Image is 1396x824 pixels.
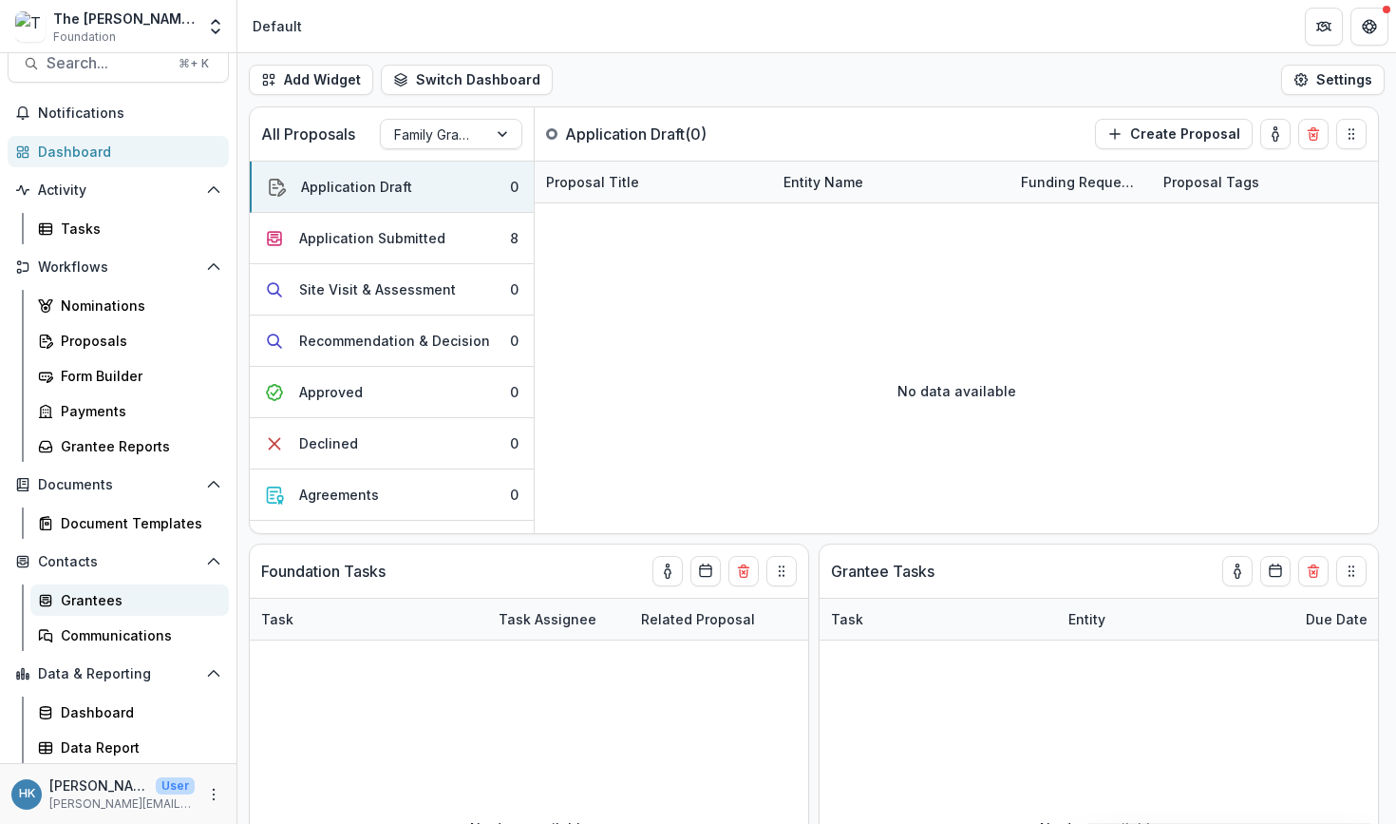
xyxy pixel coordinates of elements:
[1009,162,1152,202] div: Funding Requested
[15,11,46,42] img: The Nathan & Esther K. Wagner Family Foundation
[19,788,35,800] div: Hannah Kaplan
[250,599,487,640] div: Task
[61,436,214,456] div: Grantee Reports
[1294,609,1379,629] div: Due Date
[1057,609,1117,629] div: Entity
[30,395,229,427] a: Payments
[8,546,229,577] button: Open Contacts
[49,776,148,795] p: [PERSON_NAME]
[156,777,195,795] p: User
[261,123,355,145] p: All Proposals
[8,252,229,282] button: Open Workflows
[30,290,229,321] a: Nominations
[61,331,214,351] div: Proposals
[38,259,198,276] span: Workflows
[47,54,167,72] span: Search...
[772,172,875,192] div: Entity Name
[30,325,229,356] a: Proposals
[535,162,772,202] div: Proposal Title
[510,279,519,299] div: 0
[30,508,229,539] a: Document Templates
[202,783,225,806] button: More
[1009,172,1152,192] div: Funding Requested
[1222,556,1253,586] button: toggle-assigned-to-me
[728,556,759,586] button: Delete card
[30,360,229,392] a: Form Builder
[175,53,213,74] div: ⌘ + K
[630,599,867,640] div: Related Proposal
[30,584,229,616] a: Grantees
[30,213,229,244] a: Tasks
[1305,8,1343,46] button: Partners
[38,554,198,570] span: Contacts
[38,142,214,162] div: Dashboard
[1336,556,1367,586] button: Drag
[250,469,534,521] button: Agreements0
[1350,8,1388,46] button: Get Help
[565,123,707,145] p: Application Draft ( 0 )
[53,29,116,46] span: Foundation
[38,477,198,493] span: Documents
[61,590,214,610] div: Grantees
[245,12,310,40] nav: breadcrumb
[772,162,1009,202] div: Entity Name
[897,381,1016,401] p: No data available
[49,795,195,813] p: [PERSON_NAME][EMAIL_ADDRESS][DOMAIN_NAME]
[8,45,229,83] button: Search...
[299,228,445,248] div: Application Submitted
[250,162,534,213] button: Application Draft0
[1281,65,1385,95] button: Settings
[820,599,1057,640] div: Task
[535,172,651,192] div: Proposal Title
[250,316,534,367] button: Recommendation & Decision0
[250,213,534,264] button: Application Submitted8
[1057,599,1294,640] div: Entity
[61,219,214,239] div: Tasks
[381,65,553,95] button: Switch Dashboard
[299,485,379,505] div: Agreements
[53,9,195,29] div: The [PERSON_NAME] & [PERSON_NAME] Family Foundation
[30,732,229,763] a: Data Report
[1298,119,1329,149] button: Delete card
[38,182,198,199] span: Activity
[61,296,214,316] div: Nominations
[1260,119,1291,149] button: toggle-assigned-to-me
[8,469,229,500] button: Open Documents
[510,485,519,505] div: 0
[1260,556,1291,586] button: Calendar
[61,738,214,757] div: Data Report
[766,556,797,586] button: Drag
[202,8,229,46] button: Open entity switcher
[630,609,766,629] div: Related Proposal
[8,175,229,205] button: Open Activity
[652,556,683,586] button: toggle-assigned-to-me
[61,401,214,421] div: Payments
[61,702,214,722] div: Dashboard
[38,105,221,122] span: Notifications
[1152,162,1389,202] div: Proposal Tags
[250,418,534,469] button: Declined0
[250,609,305,629] div: Task
[249,65,373,95] button: Add Widget
[8,136,229,167] a: Dashboard
[38,666,198,682] span: Data & Reporting
[1298,556,1329,586] button: Delete card
[299,433,358,453] div: Declined
[1152,172,1271,192] div: Proposal Tags
[690,556,721,586] button: Calendar
[1095,119,1253,149] button: Create Proposal
[250,264,534,316] button: Site Visit & Assessment0
[299,279,456,299] div: Site Visit & Assessment
[510,177,519,197] div: 0
[820,609,875,629] div: Task
[30,620,229,651] a: Communications
[250,367,534,418] button: Approved0
[487,599,630,640] div: Task Assignee
[61,625,214,645] div: Communications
